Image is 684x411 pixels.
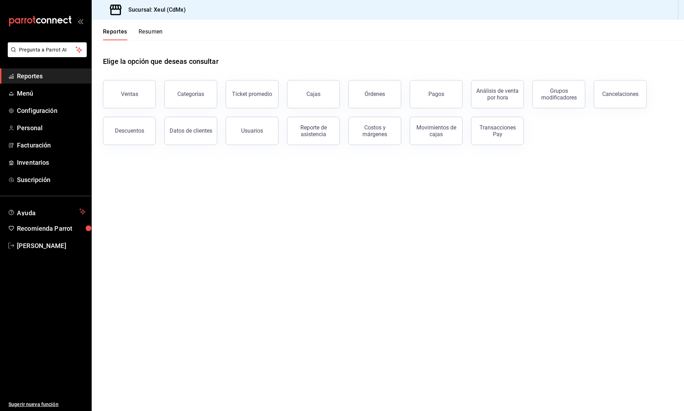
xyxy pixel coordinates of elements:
[139,28,163,40] button: Resumen
[241,127,263,134] div: Usuarios
[17,224,86,233] span: Recomienda Parrot
[476,124,519,138] div: Transacciones Pay
[17,140,86,150] span: Facturación
[19,46,76,54] span: Pregunta a Parrot AI
[17,123,86,133] span: Personal
[476,87,519,101] div: Análisis de venta por hora
[287,117,340,145] button: Reporte de asistencia
[17,241,86,250] span: [PERSON_NAME]
[8,42,87,57] button: Pregunta a Parrot AI
[292,124,335,138] div: Reporte de asistencia
[410,117,463,145] button: Movimientos de cajas
[17,158,86,167] span: Inventarios
[103,56,219,67] h1: Elige la opción que deseas consultar
[121,91,138,97] div: Ventas
[17,175,86,185] span: Suscripción
[5,51,87,59] a: Pregunta a Parrot AI
[17,106,86,115] span: Configuración
[471,80,524,108] button: Análisis de venta por hora
[226,80,279,108] button: Ticket promedio
[17,207,77,216] span: Ayuda
[348,80,401,108] button: Órdenes
[602,91,639,97] div: Cancelaciones
[287,80,340,108] button: Cajas
[115,127,144,134] div: Descuentos
[164,80,217,108] button: Categorías
[17,71,86,81] span: Reportes
[348,117,401,145] button: Costos y márgenes
[123,6,186,14] h3: Sucursal: Xeul (CdMx)
[306,91,320,97] div: Cajas
[78,18,83,24] button: open_drawer_menu
[226,117,279,145] button: Usuarios
[103,80,156,108] button: Ventas
[103,117,156,145] button: Descuentos
[164,117,217,145] button: Datos de clientes
[365,91,385,97] div: Órdenes
[594,80,647,108] button: Cancelaciones
[103,28,127,40] button: Reportes
[8,401,86,408] span: Sugerir nueva función
[170,127,212,134] div: Datos de clientes
[414,124,458,138] div: Movimientos de cajas
[532,80,585,108] button: Grupos modificadores
[17,89,86,98] span: Menú
[232,91,272,97] div: Ticket promedio
[353,124,397,138] div: Costos y márgenes
[177,91,204,97] div: Categorías
[410,80,463,108] button: Pagos
[471,117,524,145] button: Transacciones Pay
[428,91,444,97] div: Pagos
[537,87,581,101] div: Grupos modificadores
[103,28,163,40] div: navigation tabs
